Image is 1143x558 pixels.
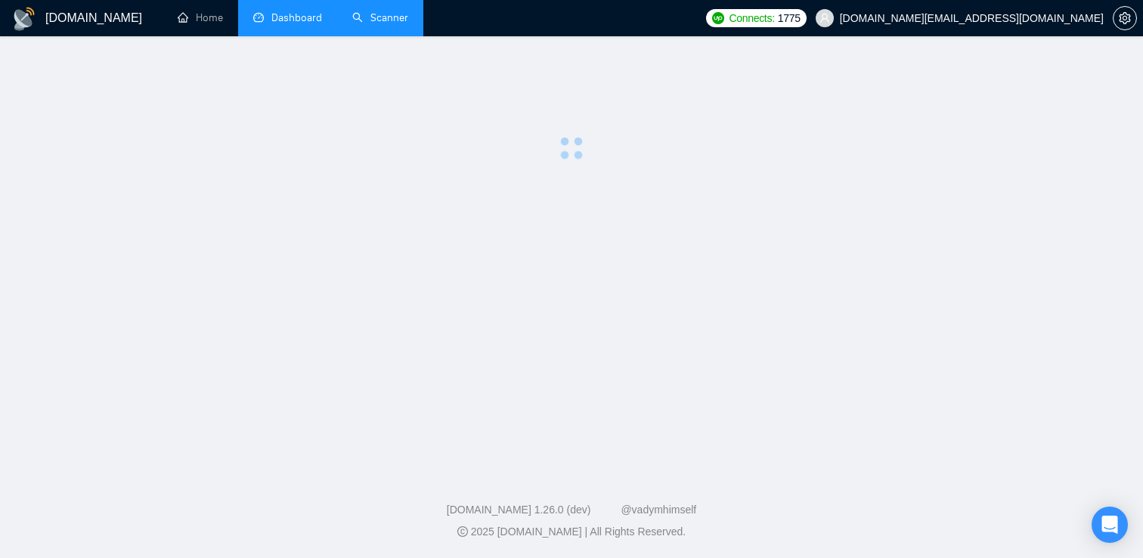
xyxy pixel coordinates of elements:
a: searchScanner [352,11,408,24]
span: user [819,13,830,23]
span: dashboard [253,12,264,23]
img: upwork-logo.png [712,12,724,24]
span: copyright [457,526,468,537]
a: setting [1113,12,1137,24]
span: Connects: [729,10,774,26]
span: 1775 [778,10,801,26]
a: [DOMAIN_NAME] 1.26.0 (dev) [447,504,591,516]
div: 2025 [DOMAIN_NAME] | All Rights Reserved. [12,524,1131,540]
a: homeHome [178,11,223,24]
div: Open Intercom Messenger [1092,507,1128,543]
span: Dashboard [271,11,322,24]
a: @vadymhimself [621,504,696,516]
img: logo [12,7,36,31]
button: setting [1113,6,1137,30]
span: setting [1114,12,1136,24]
